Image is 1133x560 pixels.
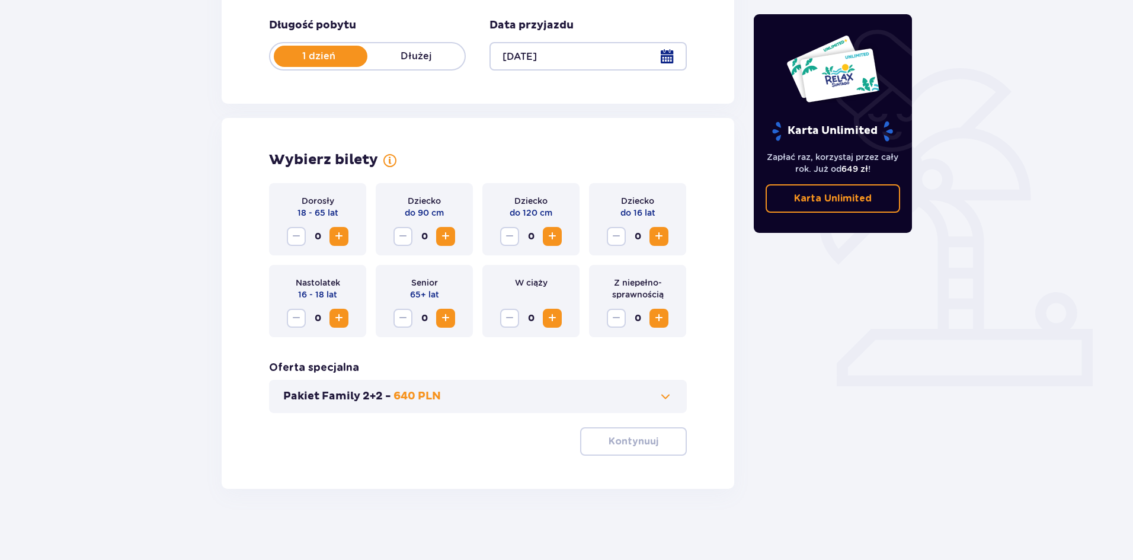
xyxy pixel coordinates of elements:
a: Karta Unlimited [766,184,901,213]
h2: Wybierz bilety [269,151,378,169]
button: Zwiększ [329,309,348,328]
p: Nastolatek [296,277,340,289]
p: 1 dzień [270,50,367,63]
button: Zwiększ [436,227,455,246]
button: Zwiększ [543,309,562,328]
button: Zmniejsz [500,309,519,328]
span: 0 [628,227,647,246]
p: Karta Unlimited [794,192,872,205]
p: 640 PLN [393,389,441,404]
span: 0 [521,309,540,328]
p: Karta Unlimited [771,121,894,142]
img: Dwie karty całoroczne do Suntago z napisem 'UNLIMITED RELAX', na białym tle z tropikalnymi liśćmi... [786,34,880,103]
span: 0 [521,227,540,246]
p: Zapłać raz, korzystaj przez cały rok. Już od ! [766,151,901,175]
span: 0 [308,309,327,328]
p: Z niepełno­sprawnością [598,277,677,300]
p: do 16 lat [620,207,655,219]
p: Dziecko [408,195,441,207]
button: Zmniejsz [393,227,412,246]
button: Kontynuuj [580,427,687,456]
button: Zmniejsz [607,309,626,328]
p: 16 - 18 lat [298,289,337,300]
p: 65+ lat [410,289,439,300]
span: 0 [628,309,647,328]
p: Dziecko [514,195,548,207]
button: Zwiększ [649,227,668,246]
p: do 120 cm [510,207,552,219]
p: Długość pobytu [269,18,356,33]
p: Pakiet Family 2+2 - [283,389,391,404]
button: Zwiększ [329,227,348,246]
button: Zwiększ [543,227,562,246]
p: Kontynuuj [609,435,658,448]
p: 18 - 65 lat [297,207,338,219]
span: 0 [415,309,434,328]
button: Zmniejsz [393,309,412,328]
button: Zwiększ [436,309,455,328]
button: Zwiększ [649,309,668,328]
p: Dziecko [621,195,654,207]
h3: Oferta specjalna [269,361,359,375]
span: 0 [308,227,327,246]
button: Zmniejsz [287,227,306,246]
button: Zmniejsz [607,227,626,246]
p: Dłużej [367,50,465,63]
p: Data przyjazdu [489,18,574,33]
button: Zmniejsz [500,227,519,246]
span: 0 [415,227,434,246]
span: 649 zł [841,164,868,174]
button: Pakiet Family 2+2 -640 PLN [283,389,673,404]
p: do 90 cm [405,207,444,219]
p: Dorosły [302,195,334,207]
p: Senior [411,277,438,289]
button: Zmniejsz [287,309,306,328]
p: W ciąży [515,277,548,289]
